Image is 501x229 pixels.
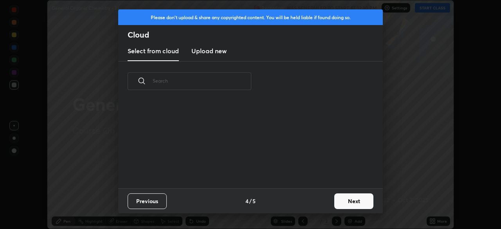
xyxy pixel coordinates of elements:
h4: 4 [245,197,249,205]
h4: 5 [252,197,256,205]
h4: / [249,197,252,205]
input: Search [153,64,251,97]
button: Previous [128,193,167,209]
div: Please don't upload & share any copyrighted content. You will be held liable if found doing so. [118,9,383,25]
h3: Upload new [191,46,227,56]
button: Next [334,193,373,209]
h3: Select from cloud [128,46,179,56]
h2: Cloud [128,30,383,40]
